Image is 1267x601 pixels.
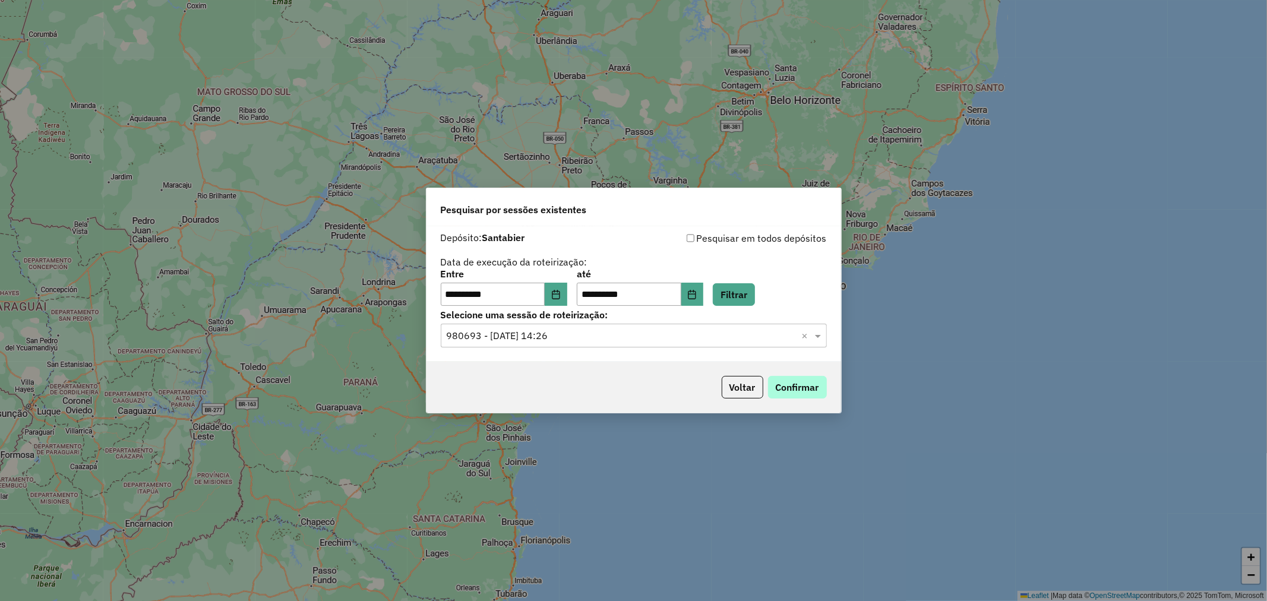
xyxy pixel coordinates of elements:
button: Voltar [722,376,763,398]
div: Pesquisar em todos depósitos [634,231,827,245]
strong: Santabier [482,232,525,243]
label: até [577,267,703,281]
button: Filtrar [713,283,755,306]
span: Clear all [802,328,812,343]
label: Entre [441,267,567,281]
button: Choose Date [681,283,704,306]
label: Depósito: [441,230,525,245]
button: Confirmar [768,376,827,398]
button: Choose Date [545,283,567,306]
span: Pesquisar por sessões existentes [441,203,587,217]
label: Data de execução da roteirização: [441,255,587,269]
label: Selecione uma sessão de roteirização: [441,308,827,322]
